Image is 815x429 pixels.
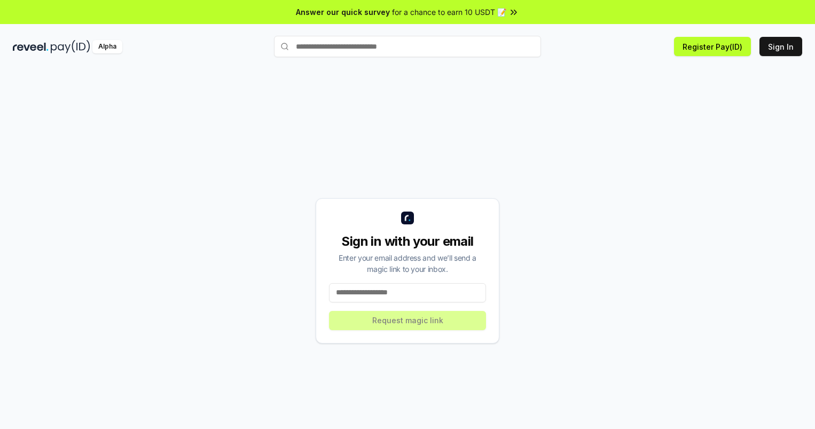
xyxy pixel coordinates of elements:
img: pay_id [51,40,90,53]
img: logo_small [401,212,414,224]
div: Sign in with your email [329,233,486,250]
div: Alpha [92,40,122,53]
button: Sign In [759,37,802,56]
span: for a chance to earn 10 USDT 📝 [392,6,506,18]
div: Enter your email address and we’ll send a magic link to your inbox. [329,252,486,275]
img: reveel_dark [13,40,49,53]
button: Register Pay(ID) [674,37,751,56]
span: Answer our quick survey [296,6,390,18]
